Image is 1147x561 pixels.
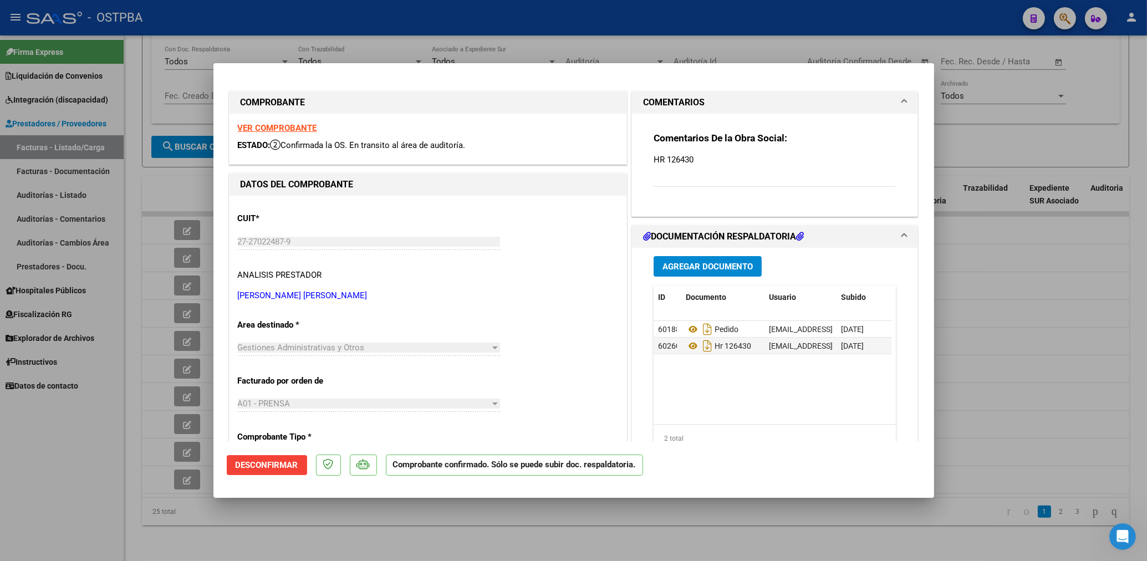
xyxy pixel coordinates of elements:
[841,293,866,302] span: Subido
[238,431,352,443] p: Comprobante Tipo *
[1109,523,1136,550] iframe: Intercom live chat
[658,293,665,302] span: ID
[841,341,864,350] span: [DATE]
[764,285,837,309] datatable-header-cell: Usuario
[236,460,298,470] span: Desconfirmar
[238,212,352,225] p: CUIT
[238,343,365,353] span: Gestiones Administrativas y Otros
[662,262,753,272] span: Agregar Documento
[837,285,892,309] datatable-header-cell: Subido
[271,140,466,150] span: Confirmada la OS. En transito al área de auditoría.
[700,337,715,355] i: Descargar documento
[238,375,352,387] p: Facturado por orden de
[632,91,918,114] mat-expansion-panel-header: COMENTARIOS
[227,455,307,475] button: Desconfirmar
[769,325,1018,334] span: [EMAIL_ADDRESS][DOMAIN_NAME] - [PERSON_NAME] [PERSON_NAME]
[643,230,804,243] h1: DOCUMENTACIÓN RESPALDATORIA
[238,319,352,331] p: Area destinado *
[654,132,787,144] strong: Comentarios De la Obra Social:
[700,320,715,338] i: Descargar documento
[658,341,680,350] span: 60260
[241,97,305,108] strong: COMPROBANTE
[238,269,322,282] div: ANALISIS PRESTADOR
[686,293,726,302] span: Documento
[238,123,317,133] a: VER COMPROBANTE
[632,226,918,248] mat-expansion-panel-header: DOCUMENTACIÓN RESPALDATORIA
[241,179,354,190] strong: DATOS DEL COMPROBANTE
[681,285,764,309] datatable-header-cell: Documento
[769,341,1016,350] span: [EMAIL_ADDRESS][PERSON_NAME][DOMAIN_NAME] - [PERSON_NAME]
[654,425,896,452] div: 2 total
[654,154,896,166] p: HR 126430
[632,114,918,216] div: COMENTARIOS
[654,256,762,277] button: Agregar Documento
[238,289,618,302] p: [PERSON_NAME] [PERSON_NAME]
[386,455,643,476] p: Comprobante confirmado. Sólo se puede subir doc. respaldatoria.
[686,325,738,334] span: Pedido
[643,96,705,109] h1: COMENTARIOS
[238,140,271,150] span: ESTADO:
[632,248,918,478] div: DOCUMENTACIÓN RESPALDATORIA
[654,285,681,309] datatable-header-cell: ID
[238,399,290,409] span: A01 - PRENSA
[769,293,796,302] span: Usuario
[841,325,864,334] span: [DATE]
[686,341,751,350] span: Hr 126430
[658,325,680,334] span: 60188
